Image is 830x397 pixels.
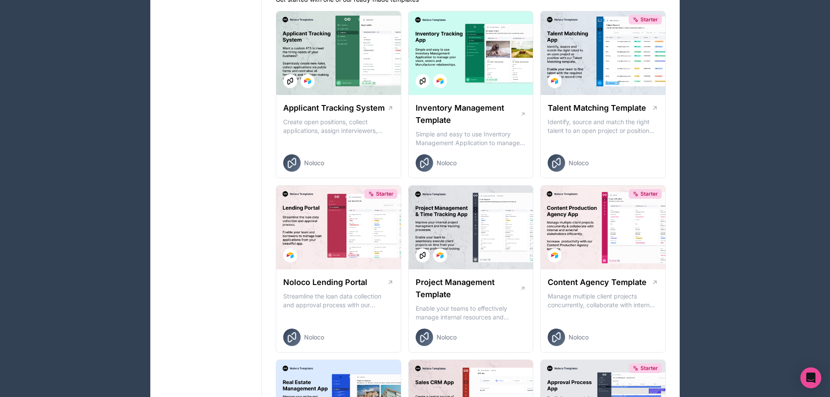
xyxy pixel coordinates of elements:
span: Starter [640,365,658,372]
p: Create open positions, collect applications, assign interviewers, centralise candidate feedback a... [283,118,394,135]
img: Airtable Logo [437,78,444,85]
p: Manage multiple client projects concurrently, collaborate with internal and external stakeholders... [548,292,658,309]
p: Identify, source and match the right talent to an open project or position with our Talent Matchi... [548,118,658,135]
span: Starter [376,190,393,197]
img: Airtable Logo [287,252,294,259]
img: Airtable Logo [551,252,558,259]
span: Starter [640,16,658,23]
h1: Talent Matching Template [548,102,646,114]
span: Noloco [304,159,324,167]
span: Noloco [569,333,589,342]
span: Noloco [437,333,457,342]
p: Enable your teams to effectively manage internal resources and execute client projects on time. [416,304,526,322]
div: Open Intercom Messenger [800,367,821,388]
h1: Applicant Tracking System [283,102,385,114]
p: Simple and easy to use Inventory Management Application to manage your stock, orders and Manufact... [416,130,526,147]
span: Starter [640,190,658,197]
p: Streamline the loan data collection and approval process with our Lending Portal template. [283,292,394,309]
h1: Content Agency Template [548,276,647,288]
span: Noloco [304,333,324,342]
img: Airtable Logo [551,78,558,85]
img: Airtable Logo [437,252,444,259]
span: Noloco [569,159,589,167]
h1: Noloco Lending Portal [283,276,367,288]
h1: Inventory Management Template [416,102,520,126]
span: Noloco [437,159,457,167]
h1: Project Management Template [416,276,520,301]
img: Airtable Logo [304,78,311,85]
